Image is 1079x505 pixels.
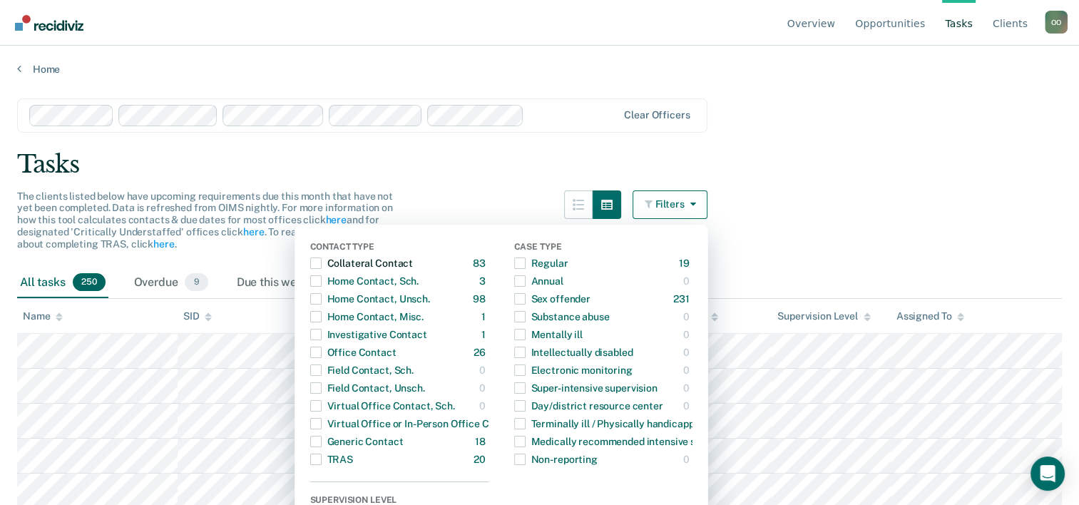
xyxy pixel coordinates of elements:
[473,287,489,310] div: 98
[514,359,633,382] div: Electronic monitoring
[131,267,211,299] div: Overdue9
[683,341,692,364] div: 0
[683,270,692,292] div: 0
[73,273,106,292] span: 250
[683,359,692,382] div: 0
[896,310,964,322] div: Assigned To
[1045,11,1068,34] div: O O
[514,430,743,453] div: Medically recommended intensive supervision
[777,310,871,322] div: Supervision Level
[310,394,455,417] div: Virtual Office Contact, Sch.
[481,323,489,346] div: 1
[17,63,1062,76] a: Home
[514,287,590,310] div: Sex offender
[633,190,708,219] button: Filters
[481,305,489,328] div: 1
[17,190,393,250] span: The clients listed below have upcoming requirements due this month that have not yet been complet...
[310,341,397,364] div: Office Contact
[310,287,430,310] div: Home Contact, Unsch.
[1045,11,1068,34] button: Profile dropdown button
[624,109,690,121] div: Clear officers
[310,252,413,275] div: Collateral Contact
[17,150,1062,179] div: Tasks
[310,242,489,255] div: Contact Type
[514,270,563,292] div: Annual
[514,412,706,435] div: Terminally ill / Physically handicapped
[479,359,489,382] div: 0
[514,394,663,417] div: Day/district resource center
[514,377,658,399] div: Super-intensive supervision
[479,270,489,292] div: 3
[1031,456,1065,491] div: Open Intercom Messenger
[474,341,489,364] div: 26
[514,323,583,346] div: Mentally ill
[683,394,692,417] div: 0
[473,252,489,275] div: 83
[183,310,213,322] div: SID
[474,448,489,471] div: 20
[310,270,419,292] div: Home Contact, Sch.
[683,323,692,346] div: 0
[479,377,489,399] div: 0
[310,359,414,382] div: Field Contact, Sch.
[23,310,63,322] div: Name
[683,305,692,328] div: 0
[514,252,568,275] div: Regular
[514,242,692,255] div: Case Type
[243,226,264,238] a: here
[683,377,692,399] div: 0
[479,394,489,417] div: 0
[234,267,342,299] div: Due this week0
[475,430,489,453] div: 18
[310,305,424,328] div: Home Contact, Misc.
[325,214,346,225] a: here
[15,15,83,31] img: Recidiviz
[673,287,692,310] div: 231
[310,430,404,453] div: Generic Contact
[185,273,208,292] span: 9
[514,305,610,328] div: Substance abuse
[153,238,174,250] a: here
[683,448,692,471] div: 0
[310,377,425,399] div: Field Contact, Unsch.
[310,323,427,346] div: Investigative Contact
[514,448,598,471] div: Non-reporting
[514,341,633,364] div: Intellectually disabled
[310,412,520,435] div: Virtual Office or In-Person Office Contact
[679,252,692,275] div: 19
[17,267,108,299] div: All tasks250
[310,448,353,471] div: TRAS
